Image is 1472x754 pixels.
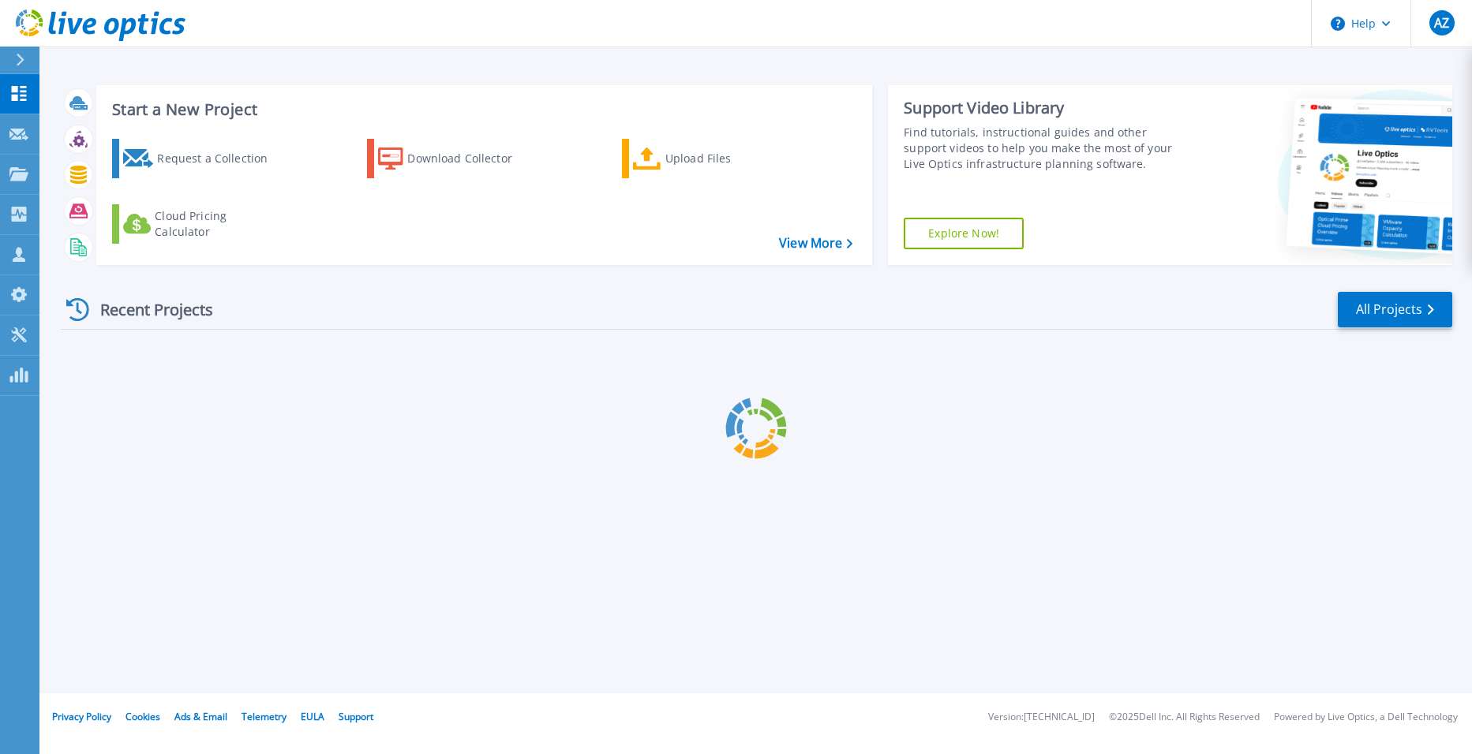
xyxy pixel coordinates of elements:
a: Cloud Pricing Calculator [112,204,288,244]
div: Request a Collection [157,143,283,174]
li: Powered by Live Optics, a Dell Technology [1274,712,1458,722]
a: View More [779,236,852,251]
a: All Projects [1338,292,1452,327]
div: Support Video Library [904,98,1191,118]
div: Upload Files [665,143,792,174]
a: Cookies [125,710,160,723]
li: Version: [TECHNICAL_ID] [988,712,1095,722]
h3: Start a New Project [112,101,852,118]
a: EULA [301,710,324,723]
a: Telemetry [242,710,287,723]
div: Download Collector [407,143,534,174]
li: © 2025 Dell Inc. All Rights Reserved [1109,712,1260,722]
span: AZ [1434,17,1449,29]
a: Upload Files [622,139,798,178]
div: Find tutorials, instructional guides and other support videos to help you make the most of your L... [904,125,1191,172]
a: Privacy Policy [52,710,111,723]
a: Download Collector [367,139,543,178]
div: Cloud Pricing Calculator [155,208,281,240]
a: Ads & Email [174,710,227,723]
a: Explore Now! [904,218,1024,249]
a: Support [339,710,373,723]
div: Recent Projects [61,290,234,329]
a: Request a Collection [112,139,288,178]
